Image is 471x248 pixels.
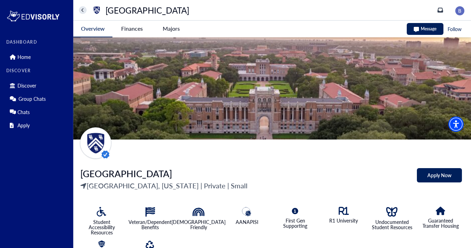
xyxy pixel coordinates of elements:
[274,218,317,228] p: First Gen Supporting
[17,109,30,115] p: Chats
[112,21,152,37] button: Finances
[236,219,258,225] p: AANAPISI
[105,6,189,14] p: [GEOGRAPHIC_DATA]
[6,68,69,73] label: DISCOVER
[17,122,30,128] p: Apply
[17,54,31,60] p: Home
[80,127,111,159] img: universityName
[447,25,462,33] button: Follow
[6,40,69,45] label: DASHBOARD
[80,167,172,180] span: [GEOGRAPHIC_DATA]
[6,106,69,118] div: Chats
[17,83,36,89] p: Discover
[171,219,226,230] p: [DEMOGRAPHIC_DATA] Friendly
[6,120,69,131] div: Apply
[6,51,69,62] div: Home
[6,93,69,104] div: Group Chats
[73,21,112,37] button: Overview
[455,6,464,15] img: image
[128,219,171,230] p: Veteran/Dependent Benefits
[73,37,471,140] img: https://edvisorly.s3.us-west-1.amazonaws.com/universities/635b51353120d350483f49aa/rice-universit...
[448,117,464,132] div: Accessibility Menu
[79,6,87,14] button: home
[329,218,358,223] p: R1 University
[80,219,123,235] p: Student Accessibility Resources
[419,218,462,228] p: Guaranteed Transfer Housing
[407,23,443,35] button: Message
[19,96,46,102] p: Group Chats
[6,9,60,23] img: logo
[6,80,69,91] div: Discover
[437,7,443,13] a: inbox
[91,5,102,16] img: universityName
[417,168,462,182] button: Apply Now
[80,180,248,191] p: [GEOGRAPHIC_DATA], [US_STATE] | Private | Small
[152,21,191,37] button: Majors
[371,219,414,230] p: Undocumented Student Resources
